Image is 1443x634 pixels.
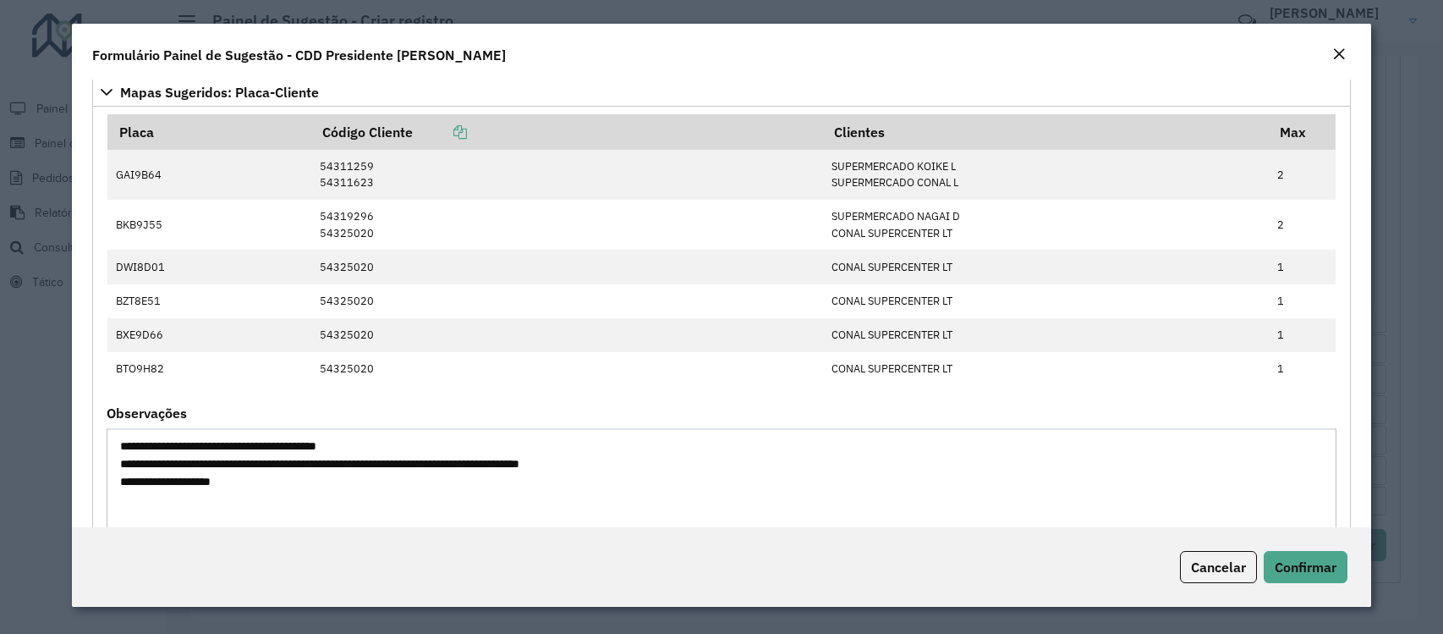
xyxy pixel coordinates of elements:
[822,318,1268,352] td: CONAL SUPERCENTER LT
[1180,551,1257,583] button: Cancelar
[1327,44,1351,66] button: Close
[107,200,311,250] td: BKB9J55
[311,284,823,318] td: 54325020
[311,352,823,386] td: 54325020
[822,150,1268,200] td: SUPERMERCADO KOIKE L SUPERMERCADO CONAL L
[1268,284,1336,318] td: 1
[822,114,1268,150] th: Clientes
[1268,150,1336,200] td: 2
[107,403,187,423] label: Observações
[822,200,1268,250] td: SUPERMERCADO NAGAI D CONAL SUPERCENTER LT
[413,124,467,141] a: Copiar
[107,352,311,386] td: BTO9H82
[1268,114,1336,150] th: Max
[822,284,1268,318] td: CONAL SUPERCENTER LT
[120,85,319,99] span: Mapas Sugeridos: Placa-Cliente
[311,250,823,284] td: 54325020
[92,107,1350,593] div: Mapas Sugeridos: Placa-Cliente
[1268,250,1336,284] td: 1
[107,114,311,150] th: Placa
[1191,559,1246,576] span: Cancelar
[1264,551,1347,583] button: Confirmar
[1268,200,1336,250] td: 2
[1268,318,1336,352] td: 1
[822,352,1268,386] td: CONAL SUPERCENTER LT
[92,45,506,65] h4: Formulário Painel de Sugestão - CDD Presidente [PERSON_NAME]
[311,200,823,250] td: 54319296 54325020
[92,78,1350,107] a: Mapas Sugeridos: Placa-Cliente
[107,284,311,318] td: BZT8E51
[107,318,311,352] td: BXE9D66
[822,250,1268,284] td: CONAL SUPERCENTER LT
[1275,559,1336,576] span: Confirmar
[1268,352,1336,386] td: 1
[107,250,311,284] td: DWI8D01
[311,150,823,200] td: 54311259 54311623
[1332,47,1346,61] em: Fechar
[311,114,823,150] th: Código Cliente
[311,318,823,352] td: 54325020
[107,150,311,200] td: GAI9B64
